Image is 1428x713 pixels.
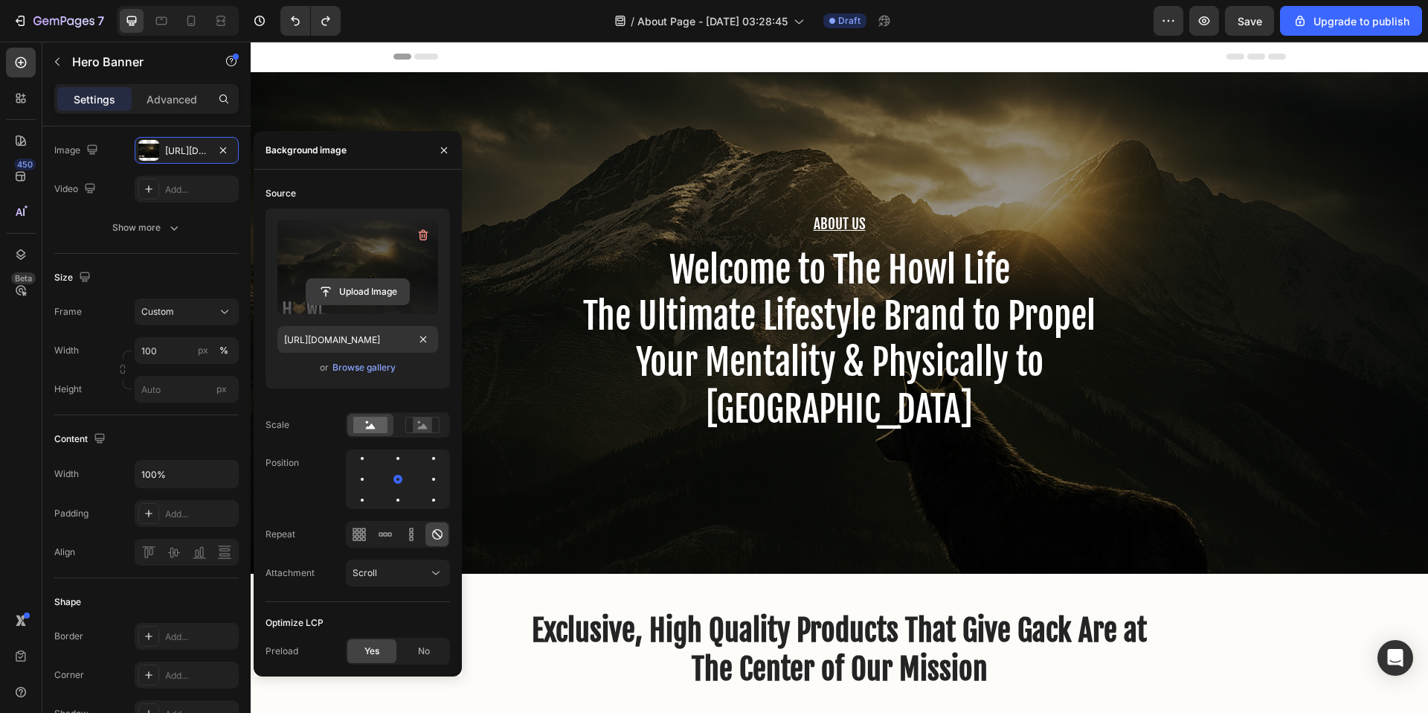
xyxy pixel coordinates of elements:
[54,595,81,609] div: Shape
[306,278,410,305] button: Upload Image
[6,6,111,36] button: 7
[353,567,377,578] span: Scroll
[364,645,379,658] span: Yes
[332,361,396,374] div: Browse gallery
[194,342,212,359] button: %
[314,172,864,194] p: About Us
[74,92,115,107] p: Settings
[165,144,208,158] div: [URL][DOMAIN_NAME]
[215,342,233,359] button: px
[54,141,101,161] div: Image
[266,566,315,580] div: Attachment
[135,298,239,325] button: Custom
[165,508,235,521] div: Add...
[135,337,239,364] input: px%
[135,376,239,403] input: px
[54,546,75,559] div: Align
[165,669,235,682] div: Add...
[312,204,866,393] h2: Welcome to The Howl Life The Ultimate Lifestyle Brand to Propel Your Mentality & Physically to [G...
[266,645,298,658] div: Preload
[346,560,450,586] button: Scroll
[266,616,324,630] div: Optimize LCP
[266,456,299,470] div: Position
[277,326,438,353] input: https://example.com/image.jpg
[418,645,430,658] span: No
[54,467,79,481] div: Width
[266,187,296,200] div: Source
[11,568,1166,648] h2: Exclusive, High Quality Products That Give Gack Are at The Center of Our Mission
[216,383,227,394] span: px
[637,13,788,29] span: About Page - [DATE] 03:28:45
[165,183,235,196] div: Add...
[54,630,83,643] div: Border
[54,668,84,682] div: Corner
[1225,6,1274,36] button: Save
[147,92,197,107] p: Advanced
[54,344,79,357] label: Width
[135,461,238,487] input: Auto
[838,14,861,28] span: Draft
[219,344,228,357] div: %
[54,429,109,450] div: Content
[72,53,199,71] p: Hero Banner
[54,268,94,288] div: Size
[11,272,36,284] div: Beta
[266,418,289,432] div: Scale
[198,344,208,357] div: px
[54,507,89,520] div: Padding
[1238,15,1262,28] span: Save
[631,13,634,29] span: /
[54,214,239,241] button: Show more
[165,630,235,644] div: Add...
[320,359,329,377] span: or
[97,12,104,30] p: 7
[1280,6,1422,36] button: Upgrade to publish
[266,528,295,541] div: Repeat
[54,179,99,199] div: Video
[141,305,174,319] span: Custom
[1293,13,1409,29] div: Upgrade to publish
[280,6,341,36] div: Undo/Redo
[14,159,36,170] div: 450
[266,144,347,157] div: Background image
[251,42,1428,713] iframe: Design area
[54,305,82,319] label: Frame
[1377,640,1413,676] div: Open Intercom Messenger
[54,383,82,396] label: Height
[112,220,181,235] div: Show more
[332,360,396,375] button: Browse gallery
